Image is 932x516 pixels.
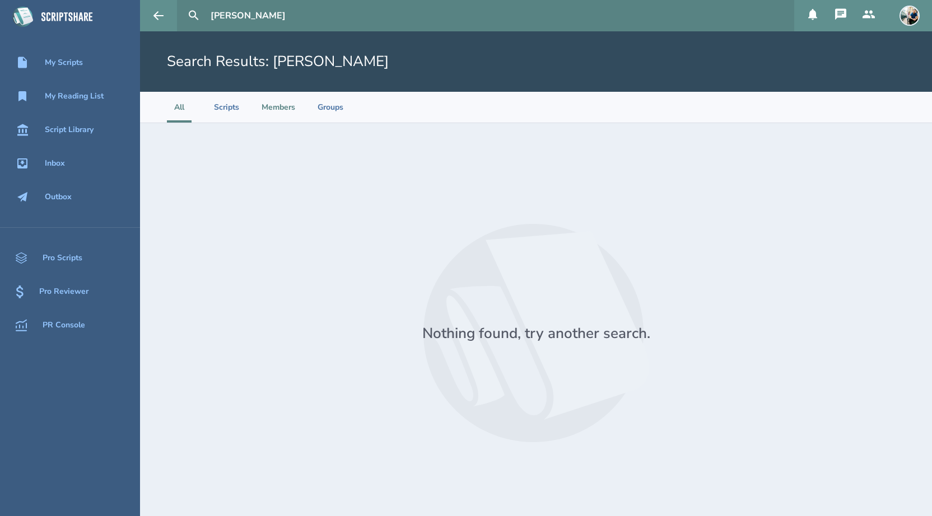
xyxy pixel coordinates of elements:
[900,6,920,26] img: user_1673573717-crop.jpg
[39,287,88,296] div: Pro Reviewer
[45,159,65,168] div: Inbox
[45,92,104,101] div: My Reading List
[167,51,389,72] h1: Search Results : [PERSON_NAME]
[45,58,83,67] div: My Scripts
[43,254,82,262] div: Pro Scripts
[43,321,85,330] div: PR Console
[45,193,72,201] div: Outbox
[167,92,192,123] li: All
[422,323,650,343] div: Nothing found, try another search.
[262,92,295,123] li: Members
[318,92,343,123] li: Groups
[45,125,94,134] div: Script Library
[214,92,239,123] li: Scripts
